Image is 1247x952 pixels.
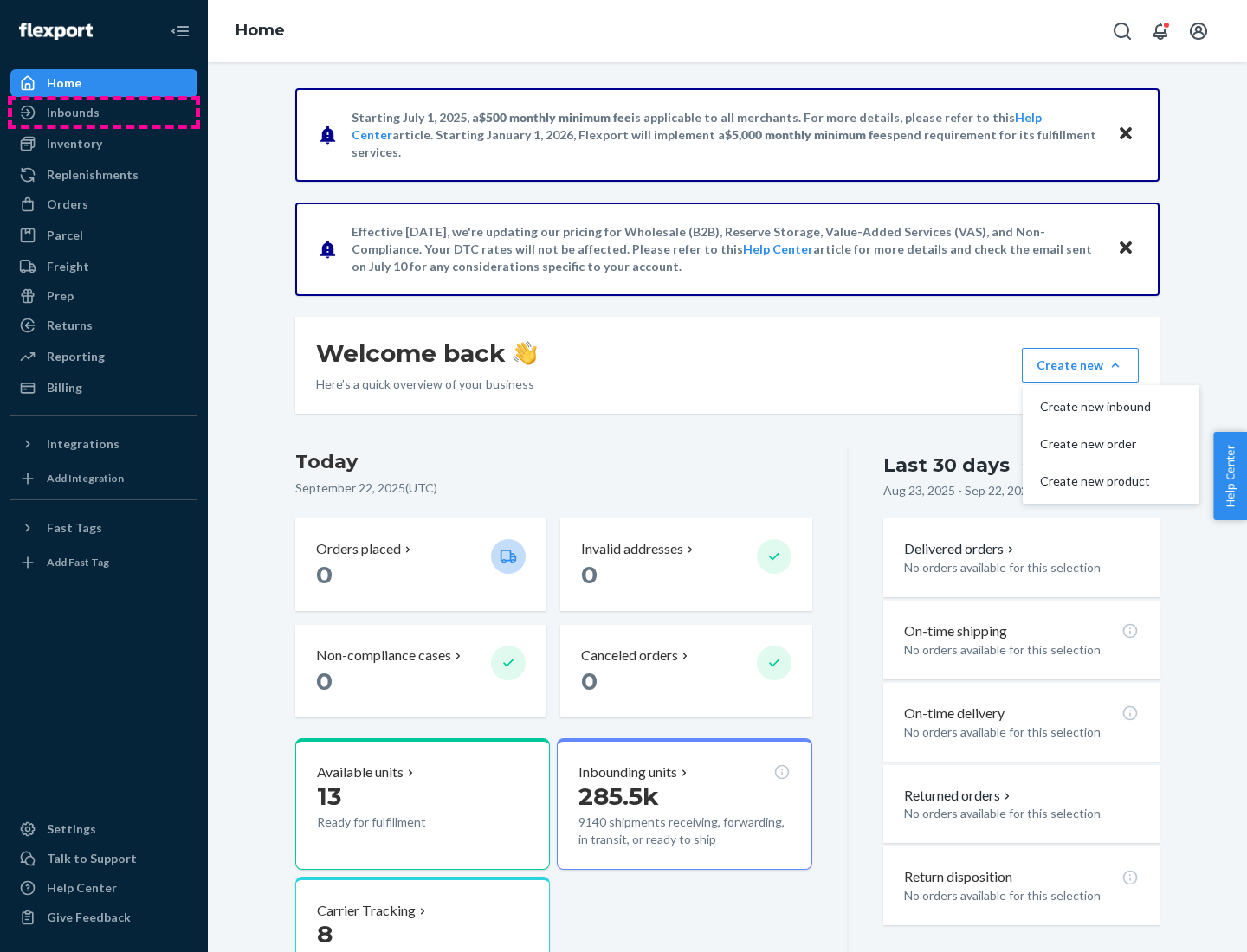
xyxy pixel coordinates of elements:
[10,815,197,843] a: Settings
[904,539,1018,559] button: Delivered orders
[10,549,197,576] a: Add Fast Tag
[743,241,813,256] a: Help Center
[47,166,139,183] div: Replenishments
[10,99,197,126] a: Inbounds
[47,471,124,486] div: Add Integration
[295,448,812,476] h3: Today
[904,786,1014,806] button: Returned orders
[295,479,812,497] p: September 22, 2025 ( UTC )
[47,258,89,275] div: Freight
[317,901,416,921] p: Carrier Tracking
[236,21,285,40] a: Home
[316,666,333,696] span: 0
[316,376,537,393] p: Here’s a quick overview of your business
[904,621,1007,641] p: On-time shipping
[1143,14,1178,48] button: Open notifications
[883,482,1067,499] p: Aug 23, 2025 - Sep 22, 2025 ( UTC )
[1026,389,1196,426] button: Create new inbound
[1181,14,1216,48] button: Open account menu
[295,738,550,870] button: Available units13Ready for fulfillment
[1115,122,1137,147] button: Close
[1040,438,1151,450] span: Create new order
[904,805,1139,822] p: No orders available for this selection
[295,518,546,611] button: Orders placed 0
[47,379,82,396] div: Billing
[1115,236,1137,261] button: Close
[10,130,197,158] a: Inventory
[725,127,887,142] span: $5,000 monthly minimum fee
[1026,426,1196,463] button: Create new order
[581,539,683,559] p: Invalid addresses
[352,109,1101,161] p: Starting July 1, 2025, a is applicable to all merchants. For more details, please refer to this a...
[47,879,117,897] div: Help Center
[47,348,105,365] div: Reporting
[47,196,88,213] div: Orders
[317,919,333,949] span: 8
[47,519,102,537] div: Fast Tags
[883,452,1010,479] div: Last 30 days
[560,518,811,611] button: Invalid addresses 0
[904,559,1139,576] p: No orders available for this selection
[581,560,598,589] span: 0
[1026,463,1196,500] button: Create new product
[317,782,341,811] span: 13
[47,227,83,244] div: Parcel
[47,909,131,926] div: Give Feedback
[316,539,401,559] p: Orders placed
[47,104,100,121] div: Inbounds
[10,465,197,492] a: Add Integration
[1040,401,1151,413] span: Create new inbound
[47,820,96,838] div: Settings
[19,23,93,40] img: Flexport logo
[10,161,197,189] a: Replenishments
[10,343,197,370] a: Reporting
[904,724,1139,741] p: No orders available for this selection
[10,430,197,458] button: Integrations
[47,317,93,334] div: Returns
[479,110,631,125] span: $500 monthly minimum fee
[10,312,197,339] a: Returns
[581,666,598,696] span: 0
[47,74,81,92] div: Home
[578,762,677,782] p: Inbounding units
[10,904,197,931] button: Give Feedback
[316,338,537,369] h1: Welcome back
[904,887,1139,904] p: No orders available for this selection
[317,814,477,831] p: Ready for fulfillment
[317,762,404,782] p: Available units
[1213,432,1247,520] button: Help Center
[1022,348,1139,383] button: Create newCreate new inboundCreate new orderCreate new product
[578,814,790,848] p: 9140 shipments receiving, forwarding, in transit, or ready to ship
[10,874,197,902] a: Help Center
[47,555,109,569] div: Add Fast Tag
[1040,475,1151,487] span: Create new product
[10,69,197,97] a: Home
[10,253,197,280] a: Freight
[904,867,1012,887] p: Return disposition
[295,625,546,717] button: Non-compliance cases 0
[316,560,333,589] span: 0
[560,625,811,717] button: Canceled orders 0
[904,704,1005,724] p: On-time delivery
[10,222,197,249] a: Parcel
[10,514,197,542] button: Fast Tags
[581,646,678,666] p: Canceled orders
[47,287,74,305] div: Prep
[47,850,137,867] div: Talk to Support
[352,223,1101,275] p: Effective [DATE], we're updating our pricing for Wholesale (B2B), Reserve Storage, Value-Added Se...
[10,190,197,218] a: Orders
[1105,14,1140,48] button: Open Search Box
[578,782,659,811] span: 285.5k
[10,282,197,310] a: Prep
[316,646,451,666] p: Non-compliance cases
[557,738,811,870] button: Inbounding units285.5k9140 shipments receiving, forwarding, in transit, or ready to ship
[513,341,537,365] img: hand-wave emoji
[222,6,299,56] ol: breadcrumbs
[904,641,1139,659] p: No orders available for this selection
[163,14,197,48] button: Close Navigation
[10,845,197,872] a: Talk to Support
[47,135,102,152] div: Inventory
